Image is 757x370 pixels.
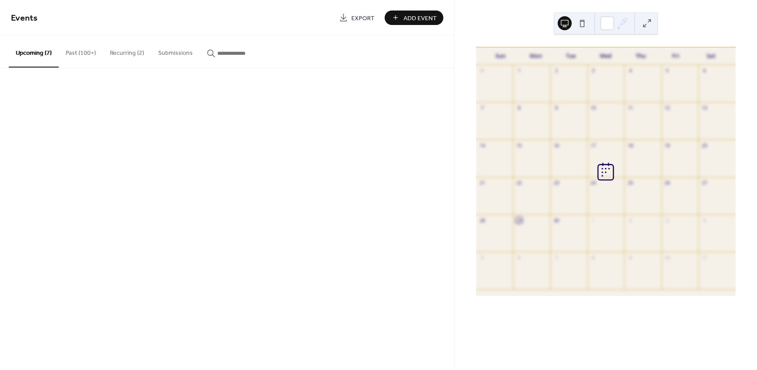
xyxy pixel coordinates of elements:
div: 24 [590,180,597,186]
div: 26 [664,180,671,186]
div: 13 [701,105,707,111]
div: Wed [588,47,623,65]
button: Add Event [385,11,443,25]
div: 1 [590,217,597,224]
div: 31 [479,68,485,74]
div: 22 [516,180,522,186]
div: 4 [627,68,633,74]
div: 20 [701,142,707,149]
div: 9 [627,254,633,261]
div: 17 [590,142,597,149]
div: 10 [664,254,671,261]
div: 7 [479,105,485,111]
div: Thu [623,47,658,65]
div: Fri [658,47,693,65]
div: 19 [664,142,671,149]
span: Events [11,10,38,27]
span: Export [351,14,375,23]
div: 11 [627,105,633,111]
div: 3 [590,68,597,74]
div: Sat [693,47,729,65]
div: 8 [590,254,597,261]
div: 14 [479,142,485,149]
div: Sun [483,47,518,65]
div: 2 [553,68,559,74]
div: 27 [701,180,707,186]
div: 3 [664,217,671,224]
div: 25 [627,180,633,186]
button: Past (100+) [59,36,103,67]
span: Add Event [403,14,437,23]
div: 5 [479,254,485,261]
button: Submissions [151,36,200,67]
div: 30 [553,217,559,224]
button: Upcoming (7) [9,36,59,68]
div: 6 [701,68,707,74]
div: 7 [553,254,559,261]
div: 5 [664,68,671,74]
div: 28 [479,217,485,224]
div: Mon [518,47,553,65]
div: 23 [553,180,559,186]
div: Tue [553,47,588,65]
div: 10 [590,105,597,111]
div: 12 [664,105,671,111]
div: 16 [553,142,559,149]
div: 8 [516,105,522,111]
div: 9 [553,105,559,111]
div: 1 [516,68,522,74]
div: 29 [516,217,522,224]
div: 15 [516,142,522,149]
a: Export [333,11,381,25]
div: 21 [479,180,485,186]
div: 4 [701,217,707,224]
div: 18 [627,142,633,149]
div: 11 [701,254,707,261]
div: 2 [627,217,633,224]
div: 6 [516,254,522,261]
button: Recurring (2) [103,36,151,67]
